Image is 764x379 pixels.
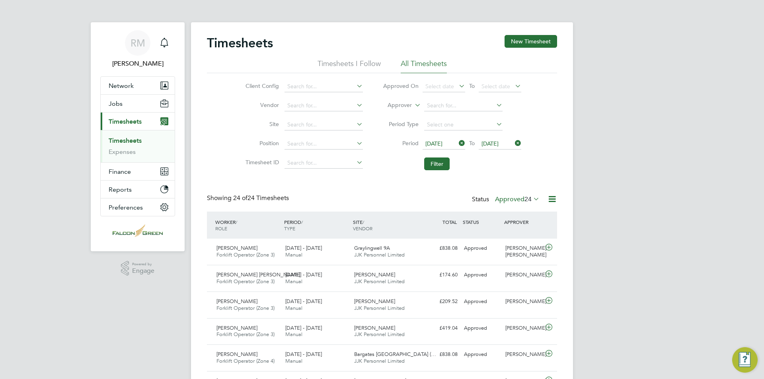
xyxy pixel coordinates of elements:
[419,295,461,308] div: £209.52
[285,358,302,364] span: Manual
[243,82,279,89] label: Client Config
[461,322,502,335] div: Approved
[467,81,477,91] span: To
[101,77,175,94] button: Network
[216,325,257,331] span: [PERSON_NAME]
[502,268,544,282] div: [PERSON_NAME]
[354,331,405,338] span: JJK Personnel Limited
[424,100,503,111] input: Search for...
[472,194,541,205] div: Status
[301,219,303,225] span: /
[285,278,302,285] span: Manual
[732,347,758,373] button: Engage Resource Center
[461,295,502,308] div: Approved
[282,215,351,235] div: PERIOD
[284,225,295,231] span: TYPE
[351,215,420,235] div: SITE
[285,325,322,331] span: [DATE] - [DATE]
[285,305,302,311] span: Manual
[101,198,175,216] button: Preferences
[502,242,544,262] div: [PERSON_NAME] [PERSON_NAME]
[524,195,532,203] span: 24
[100,224,175,237] a: Go to home page
[383,140,419,147] label: Period
[354,298,395,305] span: [PERSON_NAME]
[419,268,461,282] div: £174.60
[233,194,289,202] span: 24 Timesheets
[461,268,502,282] div: Approved
[121,261,155,276] a: Powered byEngage
[318,59,381,73] li: Timesheets I Follow
[461,242,502,255] div: Approved
[354,358,405,364] span: JJK Personnel Limited
[285,245,322,251] span: [DATE] - [DATE]
[243,159,279,166] label: Timesheet ID
[109,82,134,89] span: Network
[113,224,163,237] img: falcongreen-logo-retina.png
[100,30,175,68] a: RM[PERSON_NAME]
[243,101,279,109] label: Vendor
[461,348,502,361] div: Approved
[101,163,175,180] button: Finance
[243,140,279,147] label: Position
[109,100,123,107] span: Jobs
[354,325,395,331] span: [PERSON_NAME]
[354,245,390,251] span: Graylingwell 9A
[354,351,436,358] span: Bargates [GEOGRAPHIC_DATA] (…
[216,278,275,285] span: Forklift Operator (Zone 3)
[481,83,510,90] span: Select date
[91,22,185,251] nav: Main navigation
[502,295,544,308] div: [PERSON_NAME]
[383,82,419,89] label: Approved On
[354,271,395,278] span: [PERSON_NAME]
[236,219,237,225] span: /
[285,81,363,92] input: Search for...
[285,271,322,278] span: [DATE] - [DATE]
[100,59,175,68] span: Roisin Murphy
[467,138,477,148] span: To
[216,245,257,251] span: [PERSON_NAME]
[419,322,461,335] div: £419.04
[425,140,442,147] span: [DATE]
[461,215,502,229] div: STATUS
[285,331,302,338] span: Manual
[109,118,142,125] span: Timesheets
[425,83,454,90] span: Select date
[216,298,257,305] span: [PERSON_NAME]
[502,322,544,335] div: [PERSON_NAME]
[442,219,457,225] span: TOTAL
[285,251,302,258] span: Manual
[243,121,279,128] label: Site
[109,137,142,144] a: Timesheets
[363,219,364,225] span: /
[419,242,461,255] div: £838.08
[101,95,175,112] button: Jobs
[285,298,322,305] span: [DATE] - [DATE]
[502,348,544,361] div: [PERSON_NAME]
[502,215,544,229] div: APPROVER
[109,186,132,193] span: Reports
[132,261,154,268] span: Powered by
[215,225,227,231] span: ROLE
[216,305,275,311] span: Forklift Operator (Zone 3)
[424,119,503,130] input: Select one
[285,351,322,358] span: [DATE] - [DATE]
[424,157,450,170] button: Filter
[354,251,405,258] span: JJK Personnel Limited
[216,358,275,364] span: Forklift Operator (Zone 4)
[354,305,405,311] span: JJK Personnel Limited
[285,119,363,130] input: Search for...
[216,351,257,358] span: [PERSON_NAME]
[285,100,363,111] input: Search for...
[132,268,154,274] span: Engage
[376,101,412,109] label: Approver
[131,38,145,48] span: RM
[285,138,363,150] input: Search for...
[216,251,275,258] span: Forklift Operator (Zone 3)
[419,348,461,361] div: £838.08
[285,157,363,169] input: Search for...
[109,148,136,155] a: Expenses
[401,59,447,73] li: All Timesheets
[213,215,282,235] div: WORKER
[354,278,405,285] span: JJK Personnel Limited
